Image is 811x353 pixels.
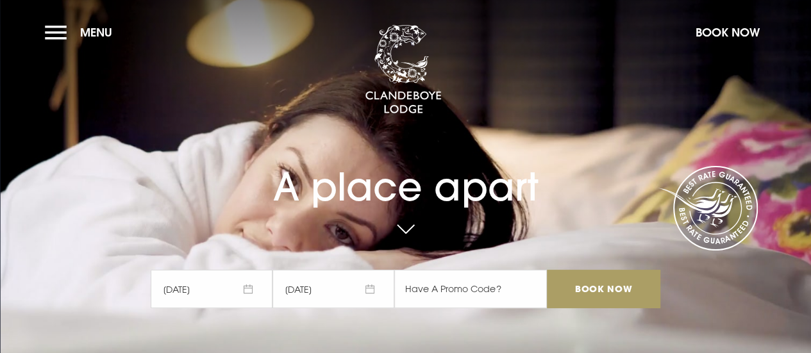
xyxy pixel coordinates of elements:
[45,19,119,46] button: Menu
[689,19,766,46] button: Book Now
[547,270,660,308] input: Book Now
[80,25,112,40] span: Menu
[394,270,547,308] input: Have A Promo Code?
[272,270,394,308] span: [DATE]
[151,142,660,209] h1: A place apart
[151,270,272,308] span: [DATE]
[365,25,442,115] img: Clandeboye Lodge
